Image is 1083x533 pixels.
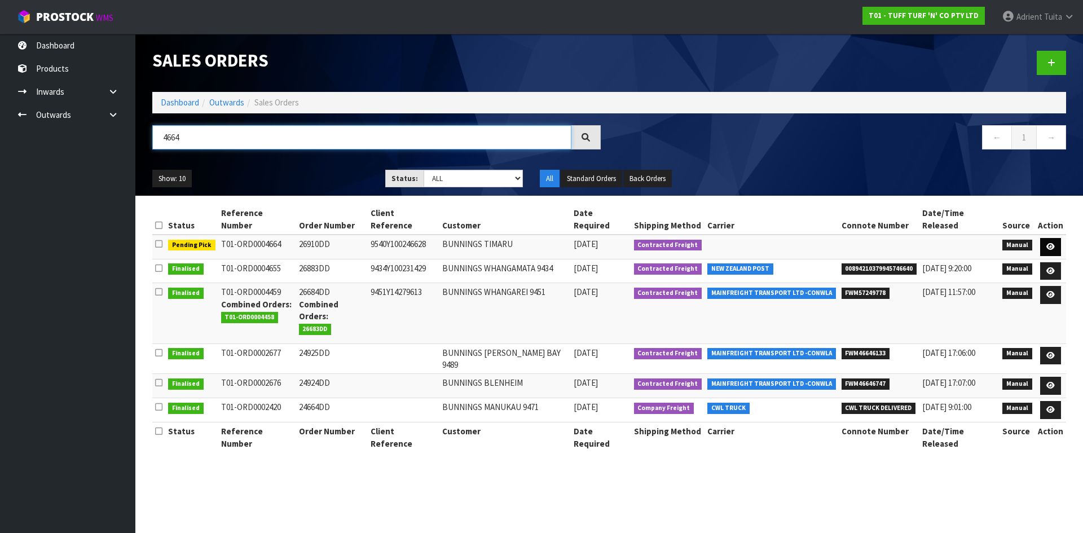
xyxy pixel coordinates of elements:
a: → [1036,125,1066,149]
span: Finalised [168,263,204,275]
span: [DATE] 9:01:00 [922,402,971,412]
span: Contracted Freight [634,348,702,359]
nav: Page navigation [618,125,1066,153]
td: T01-ORD0004655 [218,259,296,283]
h1: Sales Orders [152,51,601,70]
button: Standard Orders [561,170,622,188]
th: Source [1000,204,1035,235]
th: Status [165,422,218,452]
td: 24664DD [296,398,368,422]
span: Contracted Freight [634,288,702,299]
span: ProStock [36,10,94,24]
th: Action [1035,422,1066,452]
a: Outwards [209,97,244,108]
th: Source [1000,422,1035,452]
th: Carrier [705,422,839,452]
small: WMS [96,12,113,23]
th: Date/Time Released [919,204,1000,235]
a: ← [982,125,1012,149]
th: Date Required [571,204,631,235]
th: Customer [439,422,571,452]
th: Carrier [705,204,839,235]
td: BUNNINGS [PERSON_NAME] BAY 9489 [439,343,571,374]
span: Tuita [1044,11,1062,22]
td: T01-ORD0004664 [218,235,296,259]
img: cube-alt.png [17,10,31,24]
td: BUNNINGS MANUKAU 9471 [439,398,571,422]
th: Action [1035,204,1066,235]
span: Adrient [1016,11,1042,22]
span: Finalised [168,348,204,359]
span: Company Freight [634,403,694,414]
strong: Combined Orders: [299,299,338,321]
span: FWM57249778 [842,288,890,299]
span: Contracted Freight [634,378,702,390]
button: Back Orders [623,170,672,188]
td: T01-ORD0002420 [218,398,296,422]
th: Shipping Method [631,204,705,235]
a: T01 - TUFF TURF 'N' CO PTY LTD [862,7,985,25]
th: Client Reference [368,204,439,235]
td: 24924DD [296,374,368,398]
span: Finalised [168,378,204,390]
td: T01-ORD0004459 [218,283,296,343]
span: Manual [1002,263,1032,275]
span: Manual [1002,403,1032,414]
span: [DATE] 17:07:00 [922,377,975,388]
span: [DATE] [574,239,598,249]
span: NEW ZEALAND POST [707,263,773,275]
th: Reference Number [218,204,296,235]
th: Order Number [296,422,368,452]
span: Manual [1002,378,1032,390]
td: BUNNINGS WHANGAMATA 9434 [439,259,571,283]
strong: Combined Orders: [221,299,292,310]
td: 9434Y100231429 [368,259,439,283]
a: 1 [1011,125,1037,149]
span: Manual [1002,348,1032,359]
span: FWM46646747 [842,378,890,390]
strong: T01 - TUFF TURF 'N' CO PTY LTD [869,11,979,20]
span: [DATE] [574,287,598,297]
th: Reference Number [218,422,296,452]
span: Finalised [168,288,204,299]
td: 24925DD [296,343,368,374]
th: Shipping Method [631,422,705,452]
td: BUNNINGS BLENHEIM [439,374,571,398]
span: MAINFREIGHT TRANSPORT LTD -CONWLA [707,288,836,299]
td: T01-ORD0002676 [218,374,296,398]
span: [DATE] [574,263,598,274]
span: Pending Pick [168,240,215,251]
th: Status [165,204,218,235]
strong: Status: [391,174,418,183]
span: [DATE] 9:20:00 [922,263,971,274]
span: Manual [1002,288,1032,299]
td: BUNNINGS WHANGAREI 9451 [439,283,571,343]
th: Date Required [571,422,631,452]
th: Customer [439,204,571,235]
td: T01-ORD0002677 [218,343,296,374]
th: Connote Number [839,422,920,452]
span: T01-ORD0004458 [221,312,279,323]
span: Manual [1002,240,1032,251]
span: [DATE] [574,377,598,388]
span: 26683DD [299,324,332,335]
th: Date/Time Released [919,422,1000,452]
td: 9451Y14279613 [368,283,439,343]
span: [DATE] 11:57:00 [922,287,975,297]
span: 00894210379945746640 [842,263,917,275]
span: MAINFREIGHT TRANSPORT LTD -CONWLA [707,348,836,359]
span: FWM46646133 [842,348,890,359]
span: Sales Orders [254,97,299,108]
td: BUNNINGS TIMARU [439,235,571,259]
span: [DATE] 17:06:00 [922,347,975,358]
span: MAINFREIGHT TRANSPORT LTD -CONWLA [707,378,836,390]
span: [DATE] [574,402,598,412]
button: All [540,170,560,188]
span: Contracted Freight [634,263,702,275]
span: [DATE] [574,347,598,358]
span: CWL TRUCK [707,403,750,414]
span: Finalised [168,403,204,414]
td: 26684DD [296,283,368,343]
th: Order Number [296,204,368,235]
input: Search sales orders [152,125,571,149]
